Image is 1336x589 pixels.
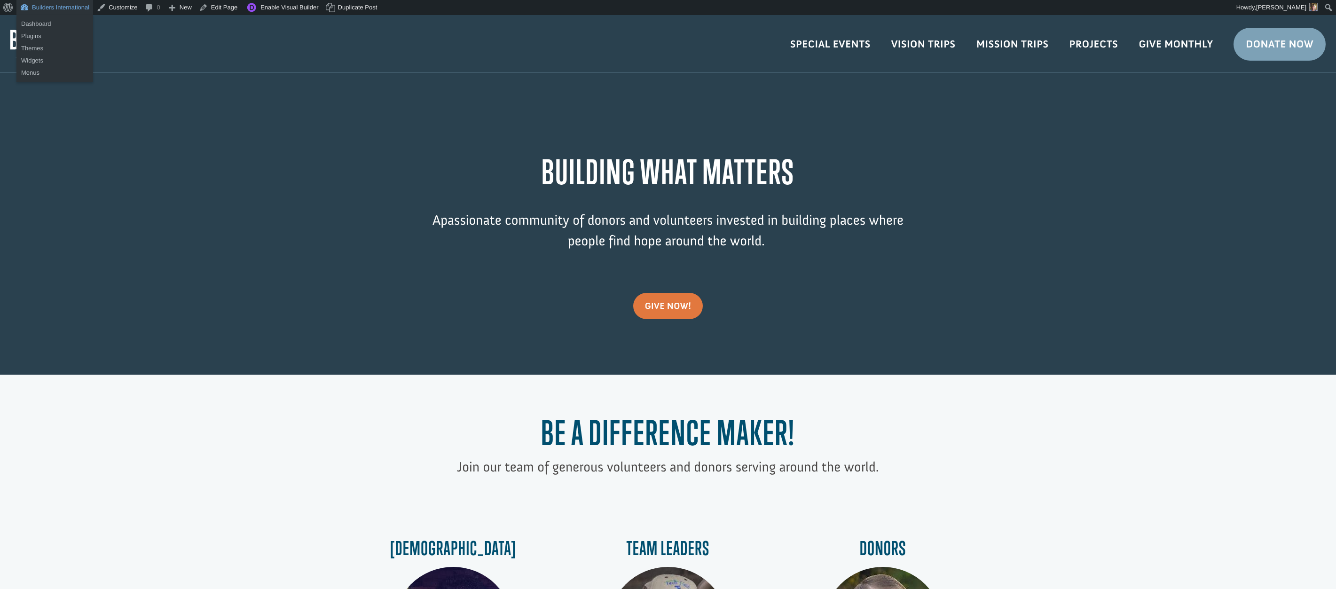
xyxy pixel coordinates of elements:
[1234,28,1326,61] a: Donate Now
[17,9,129,28] div: [PERSON_NAME] E A. donated $50
[577,537,759,564] h3: Team Leaders
[780,31,881,58] a: Special Events
[414,152,922,196] h1: BUILDING WHAT MATTERS
[432,212,440,228] span: A
[633,293,703,319] a: give now!
[17,29,129,36] div: to
[16,18,93,30] a: Dashboard
[16,39,93,82] ul: Builders International
[966,31,1059,58] a: Mission Trips
[457,458,879,475] span: Join our team of generous volunteers and donors serving around the world.
[16,55,93,67] a: Widgets
[17,38,24,44] img: US.png
[16,42,93,55] a: Themes
[64,20,71,27] img: emoji balloon
[792,537,974,564] h3: Donors
[133,19,175,36] button: Donate
[1256,4,1306,11] span: [PERSON_NAME]
[1128,31,1223,58] a: Give Monthly
[10,30,89,59] img: Builders International
[414,210,922,265] p: passionate community of donors and volunteers invested in building places where people find hope ...
[25,38,129,44] span: [GEOGRAPHIC_DATA] , [GEOGRAPHIC_DATA]
[414,413,922,457] h1: Be a Difference Maker!
[16,15,93,45] ul: Builders International
[16,67,93,79] a: Menus
[1059,31,1129,58] a: Projects
[22,29,78,36] strong: Project Shovel Ready
[881,31,966,58] a: Vision Trips
[16,30,93,42] a: Plugins
[362,537,544,564] h3: [DEMOGRAPHIC_DATA]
